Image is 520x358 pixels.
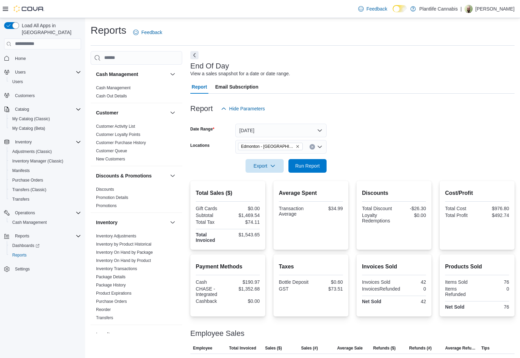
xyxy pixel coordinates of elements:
[190,70,290,77] div: View a sales snapshot for a date or date range.
[15,107,29,112] span: Catalog
[395,299,426,304] div: 42
[196,189,260,197] h2: Total Sales ($)
[478,304,509,310] div: 76
[10,78,81,86] span: Users
[10,218,81,227] span: Cash Management
[169,109,177,117] button: Customer
[190,62,229,70] h3: End Of Day
[393,5,407,12] input: Dark Mode
[1,137,84,147] button: Inventory
[196,298,226,304] div: Cashback
[10,242,42,250] a: Dashboards
[279,279,310,285] div: Bottle Deposit
[229,345,256,351] span: Total Invoiced
[96,109,167,116] button: Customer
[96,291,131,296] span: Product Expirations
[192,80,207,94] span: Report
[10,218,49,227] a: Cash Management
[241,143,294,150] span: Edmonton - [GEOGRAPHIC_DATA]
[10,115,53,123] a: My Catalog (Classic)
[15,233,29,239] span: Reports
[279,206,310,217] div: Transaction Average
[238,143,303,150] span: Edmonton - ICE District
[196,213,226,218] div: Subtotal
[1,67,84,77] button: Users
[1,208,84,218] button: Operations
[12,265,32,273] a: Settings
[215,80,258,94] span: Email Subscription
[96,85,130,91] span: Cash Management
[96,132,140,137] span: Customer Loyalty Points
[10,124,81,133] span: My Catalog (Beta)
[96,291,131,296] a: Product Expirations
[7,175,84,185] button: Purchase Orders
[279,263,343,271] h2: Taxes
[12,68,81,76] span: Users
[12,252,27,258] span: Reports
[362,279,393,285] div: Invoices Sold
[96,124,135,129] a: Customer Activity List
[445,304,464,310] strong: Net Sold
[445,206,476,211] div: Total Cost
[96,233,136,239] span: Inventory Adjustments
[96,250,153,255] a: Inventory On Hand by Package
[96,156,125,162] span: New Customers
[395,279,426,285] div: 42
[12,91,81,100] span: Customers
[96,307,111,312] a: Reorder
[91,232,182,325] div: Inventory
[12,79,23,84] span: Users
[15,56,26,61] span: Home
[1,264,84,274] button: Settings
[7,124,84,133] button: My Catalog (Beta)
[196,263,260,271] h2: Payment Methods
[317,144,322,150] button: Open list of options
[12,105,32,113] button: Catalog
[362,213,393,223] div: Loyalty Redemptions
[12,126,45,131] span: My Catalog (Beta)
[312,279,343,285] div: $0.60
[96,149,127,153] a: Customer Queue
[362,189,426,197] h2: Discounts
[403,286,426,292] div: 0
[96,172,152,179] h3: Discounts & Promotions
[141,29,162,36] span: Feedback
[130,26,165,39] a: Feedback
[193,345,212,351] span: Employee
[4,51,81,292] nav: Complex example
[15,266,30,272] span: Settings
[196,286,226,297] div: CHASE - Integrated
[96,71,167,78] button: Cash Management
[7,166,84,175] button: Manifests
[14,5,44,12] img: Cova
[96,219,117,226] h3: Inventory
[7,250,84,260] button: Reports
[393,12,393,13] span: Dark Mode
[96,266,137,271] span: Inventory Transactions
[1,231,84,241] button: Reports
[445,286,476,297] div: Items Refunded
[229,206,260,211] div: $0.00
[288,159,327,173] button: Run Report
[395,206,426,211] div: -$26.30
[96,250,153,255] span: Inventory On Hand by Package
[229,219,260,225] div: $74.11
[337,345,363,351] span: Average Sale
[10,115,81,123] span: My Catalog (Classic)
[10,176,81,184] span: Purchase Orders
[96,275,126,279] a: Package Details
[15,69,26,75] span: Users
[12,265,81,273] span: Settings
[279,189,343,197] h2: Average Spent
[312,286,343,292] div: $73.51
[190,105,213,113] h3: Report
[96,140,146,145] a: Customer Purchase History
[15,139,32,145] span: Inventory
[91,185,182,213] div: Discounts & Promotions
[96,109,118,116] h3: Customer
[445,345,476,351] span: Average Refund
[91,24,126,37] h1: Reports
